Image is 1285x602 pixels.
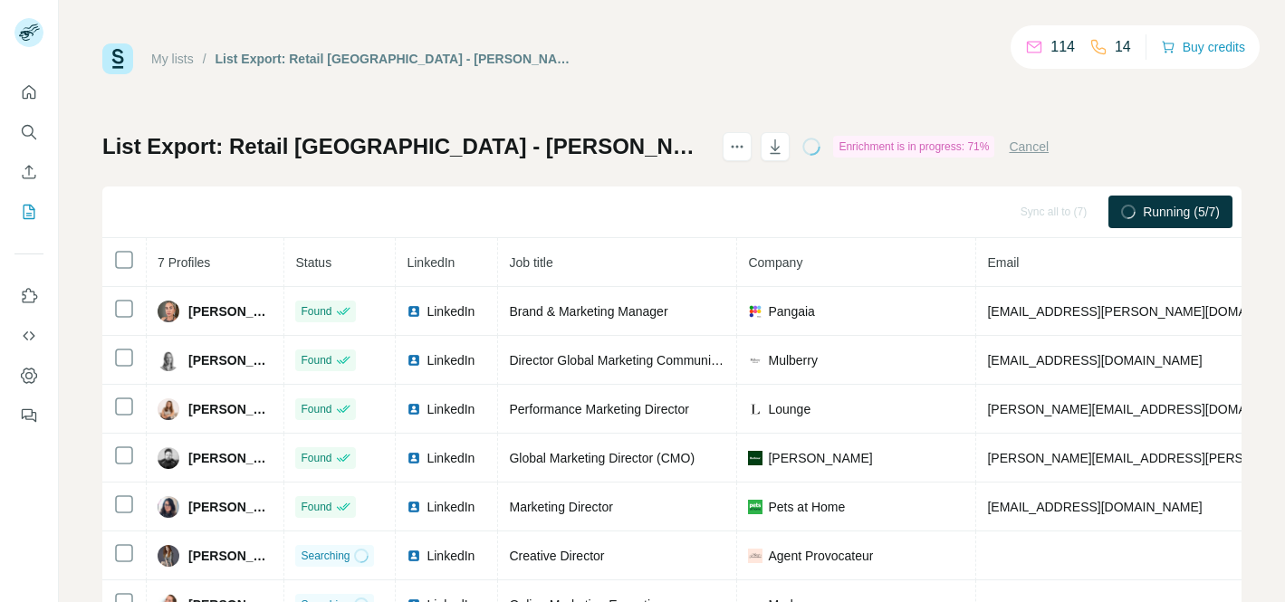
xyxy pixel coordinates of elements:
a: My lists [151,52,194,66]
img: Avatar [158,398,179,420]
span: [PERSON_NAME] [188,498,273,516]
img: company-logo [748,353,762,368]
span: Company [748,255,802,270]
span: Marketing Director [509,500,612,514]
button: Search [14,116,43,148]
button: Use Surfe on LinkedIn [14,280,43,312]
span: Searching [301,548,350,564]
img: LinkedIn logo [407,549,421,563]
img: Avatar [158,545,179,567]
img: LinkedIn logo [407,500,421,514]
span: [EMAIL_ADDRESS][DOMAIN_NAME] [987,353,1202,368]
p: 14 [1115,36,1131,58]
span: LinkedIn [407,255,455,270]
img: company-logo [748,451,762,465]
span: [PERSON_NAME] [188,547,273,565]
li: / [203,50,206,68]
span: Director Global Marketing Communications [509,353,751,368]
span: Mulberry [768,351,817,369]
span: Global Marketing Director (CMO) [509,451,695,465]
img: LinkedIn logo [407,353,421,368]
span: LinkedIn [427,547,475,565]
span: Status [295,255,331,270]
span: Brand & Marketing Manager [509,304,667,319]
img: LinkedIn logo [407,451,421,465]
button: Dashboard [14,359,43,392]
span: [PERSON_NAME] [768,449,872,467]
div: Enrichment is in progress: 71% [833,136,994,158]
img: company-logo [748,304,762,319]
span: Found [301,450,331,466]
button: actions [723,132,752,161]
img: company-logo [748,402,762,416]
span: [PERSON_NAME] [188,400,273,418]
span: LinkedIn [427,449,475,467]
h1: List Export: Retail [GEOGRAPHIC_DATA] - [PERSON_NAME] - [DATE] 09:27 [102,132,706,161]
span: Job title [509,255,552,270]
span: LinkedIn [427,351,475,369]
span: Performance Marketing Director [509,402,688,416]
img: company-logo [748,500,762,514]
img: Avatar [158,301,179,322]
span: LinkedIn [427,302,475,320]
button: Use Surfe API [14,320,43,352]
span: Email [987,255,1019,270]
button: My lists [14,196,43,228]
button: Quick start [14,76,43,109]
img: LinkedIn logo [407,402,421,416]
span: Found [301,499,331,515]
button: Feedback [14,399,43,432]
p: 114 [1050,36,1075,58]
div: List Export: Retail [GEOGRAPHIC_DATA] - [PERSON_NAME] - [DATE] 09:27 [216,50,575,68]
button: Buy credits [1161,34,1245,60]
span: 7 Profiles [158,255,210,270]
img: Surfe Logo [102,43,133,74]
img: company-logo [748,549,762,563]
img: Avatar [158,349,179,371]
span: Found [301,303,331,320]
span: Lounge [768,400,810,418]
span: LinkedIn [427,400,475,418]
span: LinkedIn [427,498,475,516]
span: Running (5/7) [1143,203,1220,221]
span: Found [301,401,331,417]
span: Pangaia [768,302,814,320]
span: Agent Provocateur [768,547,873,565]
span: Found [301,352,331,368]
button: Enrich CSV [14,156,43,188]
span: [PERSON_NAME] [188,302,273,320]
img: LinkedIn logo [407,304,421,319]
span: [EMAIL_ADDRESS][DOMAIN_NAME] [987,500,1202,514]
span: Pets at Home [768,498,845,516]
img: Avatar [158,447,179,469]
button: Cancel [1009,138,1049,156]
img: Avatar [158,496,179,518]
span: Creative Director [509,549,604,563]
span: [PERSON_NAME] [188,351,273,369]
span: [PERSON_NAME] [188,449,273,467]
